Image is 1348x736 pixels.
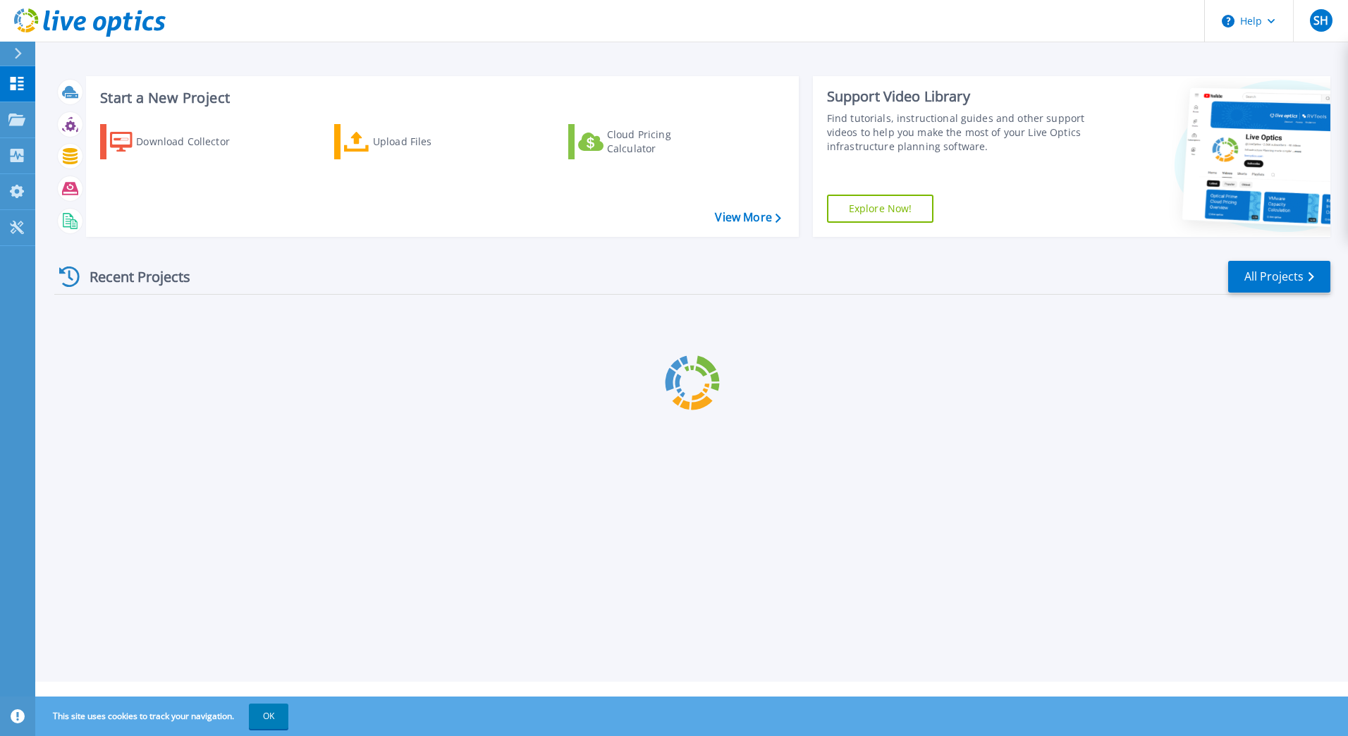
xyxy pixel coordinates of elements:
div: Recent Projects [54,259,209,294]
div: Find tutorials, instructional guides and other support videos to help you make the most of your L... [827,111,1091,154]
div: Support Video Library [827,87,1091,106]
span: This site uses cookies to track your navigation. [39,704,288,729]
div: Download Collector [136,128,249,156]
button: OK [249,704,288,729]
a: Upload Files [334,124,491,159]
span: SH [1313,15,1328,26]
div: Cloud Pricing Calculator [607,128,720,156]
a: Explore Now! [827,195,934,223]
a: Cloud Pricing Calculator [568,124,725,159]
h3: Start a New Project [100,90,780,106]
a: View More [715,211,780,224]
div: Upload Files [373,128,486,156]
a: All Projects [1228,261,1330,293]
a: Download Collector [100,124,257,159]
